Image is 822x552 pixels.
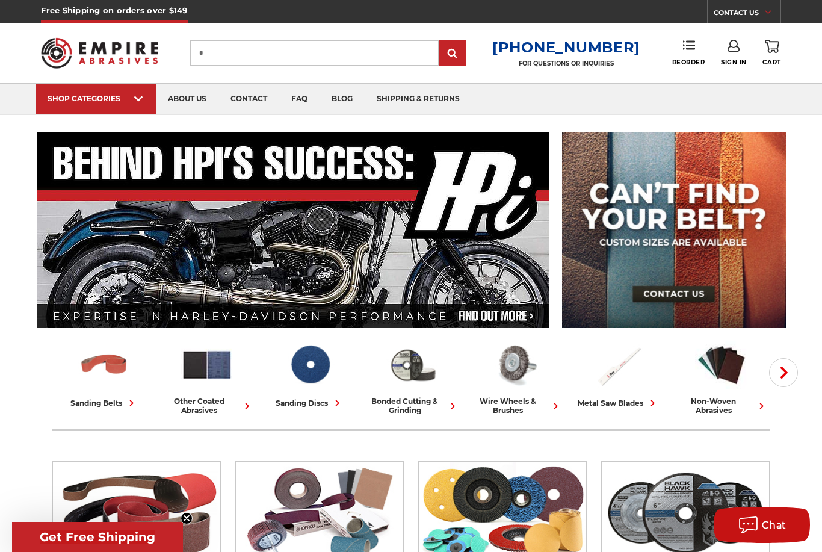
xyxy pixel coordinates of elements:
button: Next [769,358,798,387]
span: Get Free Shipping [40,530,155,544]
img: Non-woven Abrasives [695,339,748,391]
a: metal saw blades [572,339,665,409]
a: contact [218,84,279,114]
div: Get Free ShippingClose teaser [12,522,183,552]
a: sanding belts [57,339,150,409]
input: Submit [440,42,465,66]
img: Other Coated Abrasives [181,339,233,391]
span: Cart [762,58,780,66]
div: non-woven abrasives [675,397,768,415]
a: faq [279,84,320,114]
img: Wire Wheels & Brushes [489,339,542,391]
a: Reorder [672,40,705,66]
a: other coated abrasives [160,339,253,415]
button: Close teaser [181,512,193,524]
a: [PHONE_NUMBER] [492,39,640,56]
a: shipping & returns [365,84,472,114]
div: sanding belts [70,397,138,409]
img: Empire Abrasives [41,30,158,76]
div: SHOP CATEGORIES [48,94,144,103]
span: Chat [762,519,786,531]
a: blog [320,84,365,114]
span: Reorder [672,58,705,66]
span: Sign In [721,58,747,66]
div: wire wheels & brushes [469,397,562,415]
a: bonded cutting & grinding [366,339,459,415]
div: sanding discs [276,397,344,409]
p: FOR QUESTIONS OR INQUIRIES [492,60,640,67]
div: other coated abrasives [160,397,253,415]
img: Banner for an interview featuring Horsepower Inc who makes Harley performance upgrades featured o... [37,132,550,328]
img: Metal Saw Blades [592,339,645,391]
a: Cart [762,40,780,66]
img: promo banner for custom belts. [562,132,786,328]
a: CONTACT US [714,6,780,23]
img: Sanding Discs [283,339,336,391]
div: bonded cutting & grinding [366,397,459,415]
button: Chat [714,507,810,543]
a: about us [156,84,218,114]
img: Bonded Cutting & Grinding [386,339,439,391]
img: Sanding Belts [78,339,131,391]
a: wire wheels & brushes [469,339,562,415]
a: sanding discs [263,339,356,409]
div: metal saw blades [578,397,659,409]
a: non-woven abrasives [675,339,768,415]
